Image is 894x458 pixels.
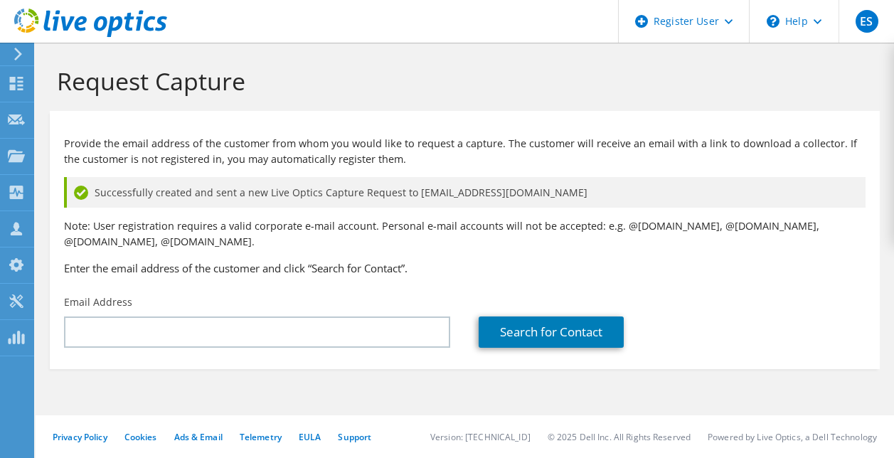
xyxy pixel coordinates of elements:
[299,431,321,443] a: EULA
[548,431,691,443] li: © 2025 Dell Inc. All Rights Reserved
[57,66,866,96] h1: Request Capture
[338,431,371,443] a: Support
[64,260,866,276] h3: Enter the email address of the customer and click “Search for Contact”.
[64,295,132,309] label: Email Address
[430,431,531,443] li: Version: [TECHNICAL_ID]
[64,218,866,250] p: Note: User registration requires a valid corporate e-mail account. Personal e-mail accounts will ...
[708,431,877,443] li: Powered by Live Optics, a Dell Technology
[479,316,624,348] a: Search for Contact
[64,136,866,167] p: Provide the email address of the customer from whom you would like to request a capture. The cust...
[124,431,157,443] a: Cookies
[95,185,587,201] span: Successfully created and sent a new Live Optics Capture Request to [EMAIL_ADDRESS][DOMAIN_NAME]
[767,15,779,28] svg: \n
[174,431,223,443] a: Ads & Email
[856,10,878,33] span: ES
[240,431,282,443] a: Telemetry
[53,431,107,443] a: Privacy Policy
